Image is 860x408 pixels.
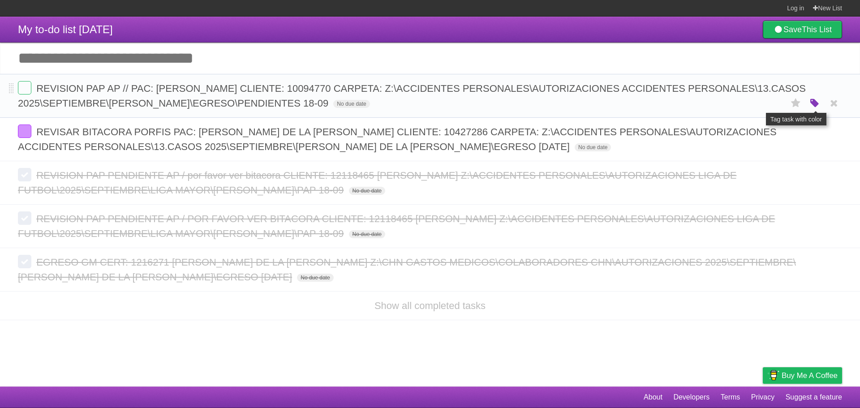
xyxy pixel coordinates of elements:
span: No due date [349,230,385,238]
a: About [644,389,662,406]
label: Done [18,125,31,138]
span: Buy me a coffee [782,368,838,383]
span: REVISAR BITACORA PORFIS PAC: [PERSON_NAME] DE LA [PERSON_NAME] CLIENTE: 10427286 CARPETA: Z:\ACCI... [18,126,777,152]
a: Buy me a coffee [763,367,842,384]
label: Star task [787,96,804,111]
span: No due date [575,143,611,151]
span: My to-do list [DATE] [18,23,113,35]
a: Suggest a feature [786,389,842,406]
a: SaveThis List [763,21,842,39]
span: No due date [349,187,385,195]
span: REVISION PAP PENDIENTE AP / por favor ver bitacora CLIENTE: 12118465 [PERSON_NAME] Z:\ACCIDENTES ... [18,170,736,196]
label: Done [18,81,31,94]
label: Done [18,168,31,181]
span: No due date [297,274,333,282]
a: Show all completed tasks [374,300,486,311]
label: Done [18,255,31,268]
img: Buy me a coffee [767,368,779,383]
span: EGRESO GM CERT: 1216271 [PERSON_NAME] DE LA [PERSON_NAME] Z:\CHN GASTOS MEDICOS\COLABORADORES CHN... [18,257,796,283]
a: Developers [673,389,709,406]
label: Done [18,211,31,225]
a: Privacy [751,389,774,406]
a: Terms [721,389,740,406]
b: This List [802,25,832,34]
span: REVISION PAP AP // PAC: [PERSON_NAME] CLIENTE: 10094770 CARPETA: Z:\ACCIDENTES PERSONALES\AUTORIZ... [18,83,806,109]
span: REVISION PAP PENDIENTE AP / POR FAVOR VER BITACORA CLIENTE: 12118465 [PERSON_NAME] Z:\ACCIDENTES ... [18,213,775,239]
span: No due date [333,100,370,108]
